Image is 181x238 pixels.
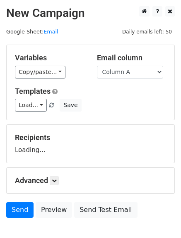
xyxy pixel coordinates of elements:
[15,133,166,155] div: Loading...
[140,198,181,238] iframe: Chat Widget
[60,99,81,112] button: Save
[97,53,167,62] h5: Email column
[74,202,137,218] a: Send Test Email
[119,27,175,36] span: Daily emails left: 50
[15,87,51,95] a: Templates
[15,53,84,62] h5: Variables
[15,99,47,112] a: Load...
[36,202,72,218] a: Preview
[6,29,58,35] small: Google Sheet:
[119,29,175,35] a: Daily emails left: 50
[15,133,166,142] h5: Recipients
[15,66,65,79] a: Copy/paste...
[6,202,34,218] a: Send
[43,29,58,35] a: Email
[6,6,175,20] h2: New Campaign
[15,176,166,185] h5: Advanced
